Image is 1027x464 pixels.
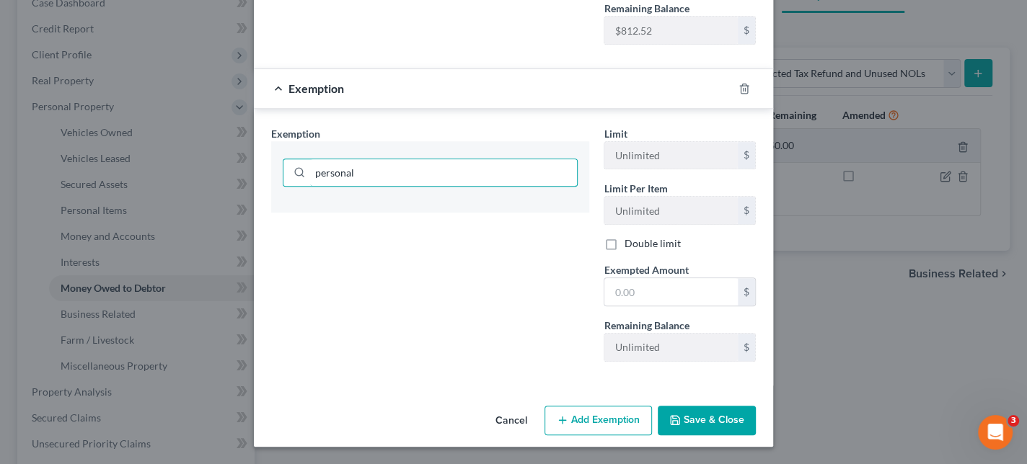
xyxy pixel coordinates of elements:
[310,159,577,187] input: Search exemption rules...
[738,17,755,44] div: $
[738,278,755,305] div: $
[738,197,755,224] div: $
[604,334,738,361] input: --
[1008,415,1019,427] span: 3
[288,81,344,95] span: Exemption
[604,264,688,276] span: Exempted Amount
[271,128,320,140] span: Exemption
[604,318,689,333] label: Remaining Balance
[604,128,627,140] span: Limit
[604,1,689,16] label: Remaining Balance
[484,407,539,436] button: Cancel
[624,236,680,251] label: Double limit
[738,142,755,169] div: $
[658,406,756,436] button: Save & Close
[545,406,652,436] button: Add Exemption
[978,415,1013,450] iframe: Intercom live chat
[738,334,755,361] div: $
[604,197,738,224] input: --
[604,142,738,169] input: --
[604,181,667,196] label: Limit Per Item
[604,17,738,44] input: --
[604,278,738,305] input: 0.00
